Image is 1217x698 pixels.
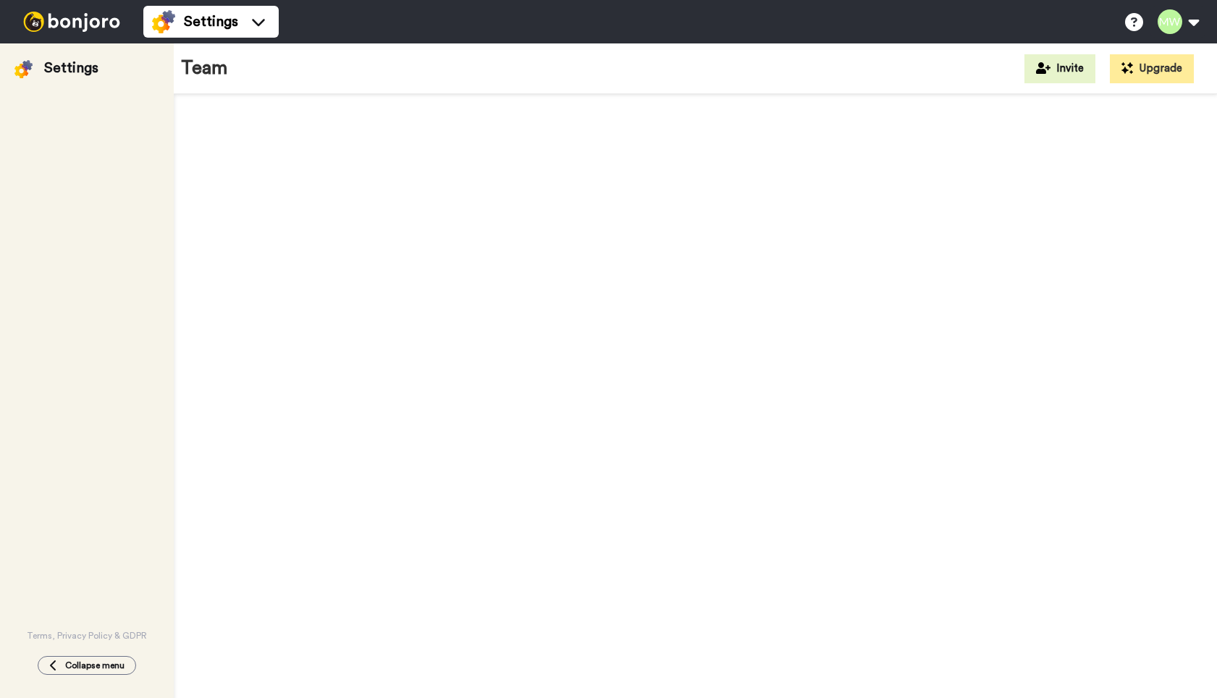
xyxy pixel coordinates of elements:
span: Collapse menu [65,660,125,671]
h1: Team [181,58,228,79]
img: settings-colored.svg [152,10,175,33]
img: settings-colored.svg [14,60,33,78]
button: Invite [1024,54,1095,83]
button: Upgrade [1110,54,1194,83]
span: Settings [184,12,238,32]
div: Settings [44,58,98,78]
button: Collapse menu [38,656,136,675]
img: bj-logo-header-white.svg [17,12,126,32]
